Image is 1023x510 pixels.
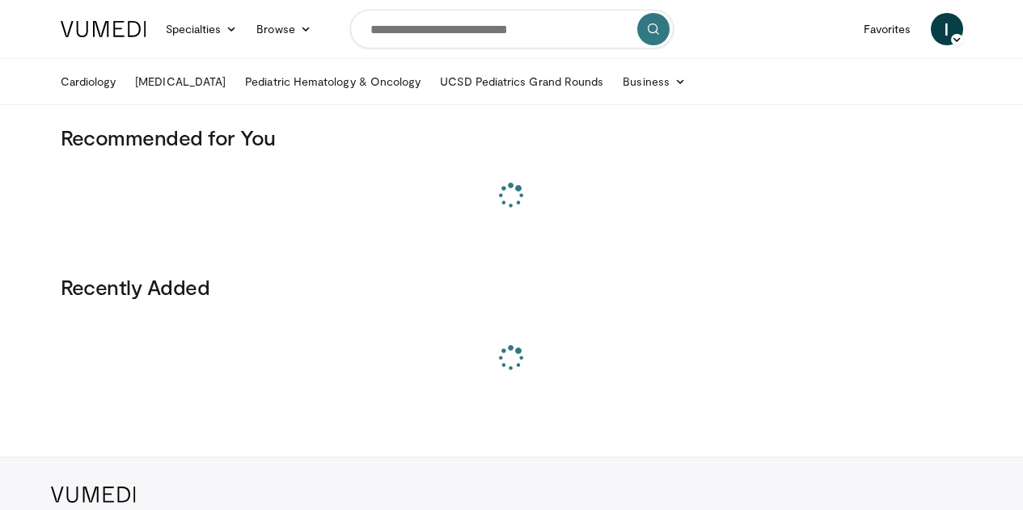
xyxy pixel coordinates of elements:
a: I [931,13,963,45]
a: UCSD Pediatrics Grand Rounds [430,65,613,98]
h3: Recently Added [61,274,963,300]
a: [MEDICAL_DATA] [125,65,235,98]
a: Business [613,65,695,98]
h3: Recommended for You [61,124,963,150]
a: Browse [247,13,321,45]
a: Pediatric Hematology & Oncology [235,65,430,98]
img: VuMedi Logo [61,21,146,37]
input: Search topics, interventions [350,10,674,48]
img: VuMedi Logo [51,487,136,503]
a: Specialties [156,13,247,45]
a: Favorites [854,13,921,45]
a: Cardiology [51,65,126,98]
